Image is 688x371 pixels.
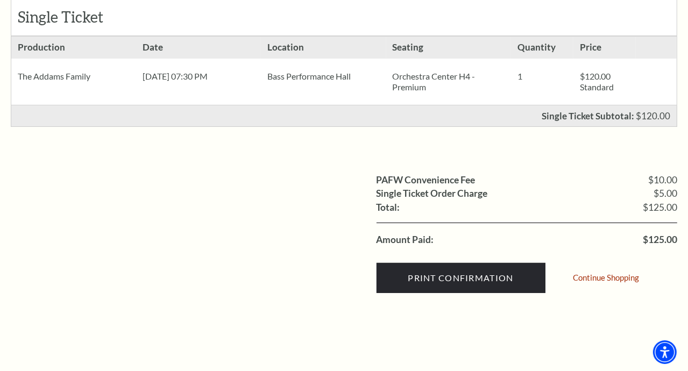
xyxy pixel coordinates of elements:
div: [DATE] 07:30 PM [136,59,261,94]
a: Continue Shopping [573,274,640,282]
label: PAFW Convenience Fee [377,175,476,185]
span: $10.00 [648,175,677,185]
h3: Production [11,37,136,59]
span: $120.00 [636,110,670,122]
div: Accessibility Menu [653,340,677,364]
h3: Quantity [511,37,573,59]
span: $125.00 [643,203,677,212]
div: The Addams Family [11,59,136,94]
h3: Seating [386,37,511,59]
span: $120.00 Standard [580,71,614,92]
h3: Date [136,37,261,59]
span: $5.00 [654,189,677,198]
p: Orchestra Center H4 - Premium [393,71,505,92]
p: Single Ticket Subtotal: [542,111,634,120]
span: Bass Performance Hall [267,71,351,81]
h3: Location [261,37,386,59]
label: Amount Paid: [377,235,434,245]
input: Submit button [377,263,545,293]
h2: Single Ticket [18,8,136,26]
p: 1 [517,71,567,82]
label: Single Ticket Order Charge [377,189,488,198]
label: Total: [377,203,400,212]
h3: Price [573,37,636,59]
span: $125.00 [643,235,677,245]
